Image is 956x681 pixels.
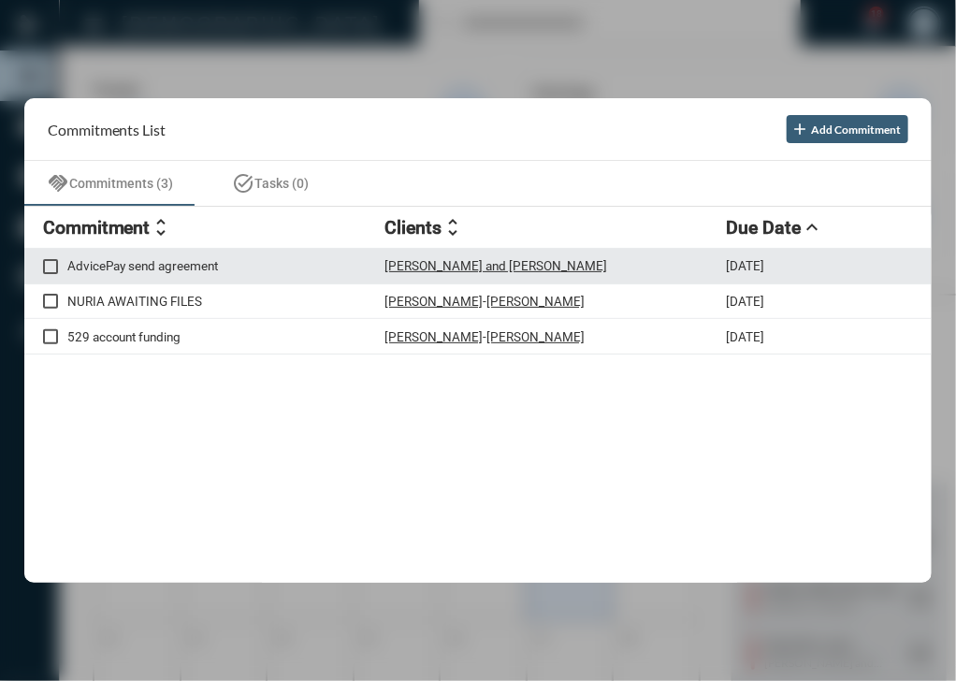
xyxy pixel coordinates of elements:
p: [PERSON_NAME] [384,294,483,309]
h2: Clients [384,217,442,239]
mat-icon: handshake [47,172,69,195]
p: NURIA AWAITING FILES [67,294,384,309]
h2: Commitment [43,217,151,239]
p: [DATE] [726,258,764,273]
p: - [483,329,486,344]
mat-icon: add [790,120,809,138]
span: Commitments (3) [69,176,173,191]
h2: Due Date [726,217,801,239]
p: - [483,294,486,309]
mat-icon: unfold_more [151,216,173,239]
p: [PERSON_NAME] [486,329,585,344]
p: [DATE] [726,294,764,309]
p: [DATE] [726,329,764,344]
p: 529 account funding [67,329,384,344]
mat-icon: unfold_more [442,216,464,239]
button: Add Commitment [787,115,908,143]
h2: Commitments List [48,121,167,138]
p: [PERSON_NAME] and [PERSON_NAME] [384,258,607,273]
mat-icon: task_alt [232,172,254,195]
p: [PERSON_NAME] [486,294,585,309]
p: AdvicePay send agreement [67,258,384,273]
span: Tasks (0) [254,176,309,191]
mat-icon: expand_less [801,216,823,239]
p: [PERSON_NAME] [384,329,483,344]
